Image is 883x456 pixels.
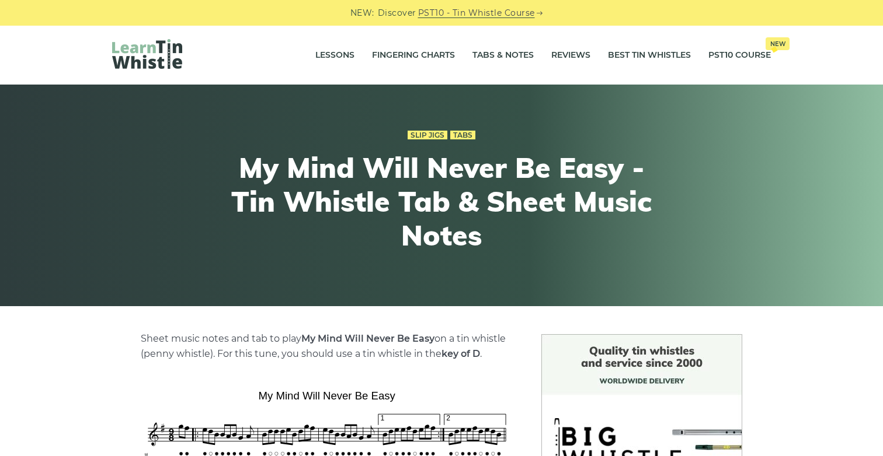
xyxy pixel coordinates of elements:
a: Lessons [315,41,354,70]
span: New [766,37,790,50]
p: Sheet music notes and tab to play on a tin whistle (penny whistle). For this tune, you should use... [141,331,513,362]
a: Tabs [450,131,475,140]
a: Slip Jigs [408,131,447,140]
a: PST10 CourseNew [708,41,771,70]
strong: My Mind Will Never Be Easy [301,333,434,344]
h1: My Mind Will Never Be Easy - Tin Whistle Tab & Sheet Music Notes [227,151,656,252]
a: Best Tin Whistles [608,41,691,70]
img: LearnTinWhistle.com [112,39,182,69]
a: Tabs & Notes [472,41,534,70]
a: Reviews [551,41,590,70]
a: Fingering Charts [372,41,455,70]
strong: key of D [441,348,480,359]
